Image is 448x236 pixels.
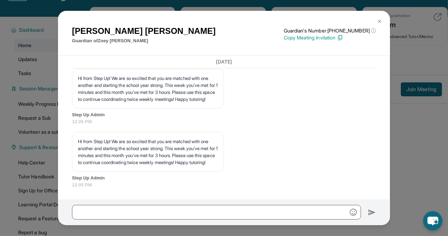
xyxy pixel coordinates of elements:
span: 12:05 PM [72,118,376,125]
span: Step Up Admin [72,175,376,182]
img: Close Icon [377,19,382,24]
span: Step Up Admin [72,111,376,118]
span: 12:05 PM [72,182,376,189]
img: Copy Icon [337,35,343,41]
p: Hi from Step Up! We are so excited that you are matched with one another and starting the school ... [78,138,218,166]
h1: [PERSON_NAME] [PERSON_NAME] [72,25,216,37]
img: Send icon [368,208,376,217]
img: Emoji [350,209,357,216]
p: Hi from Step Up! We are so excited that you are matched with one another and starting the school ... [78,75,218,103]
p: Guardian's Number: [PHONE_NUMBER] [284,27,376,34]
span: ⓘ [371,27,376,34]
button: chat-button [423,211,442,230]
h3: [DATE] [72,58,376,65]
p: Guardian of Zoey [PERSON_NAME] [72,37,216,44]
p: Copy Meeting Invitation [284,34,376,41]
